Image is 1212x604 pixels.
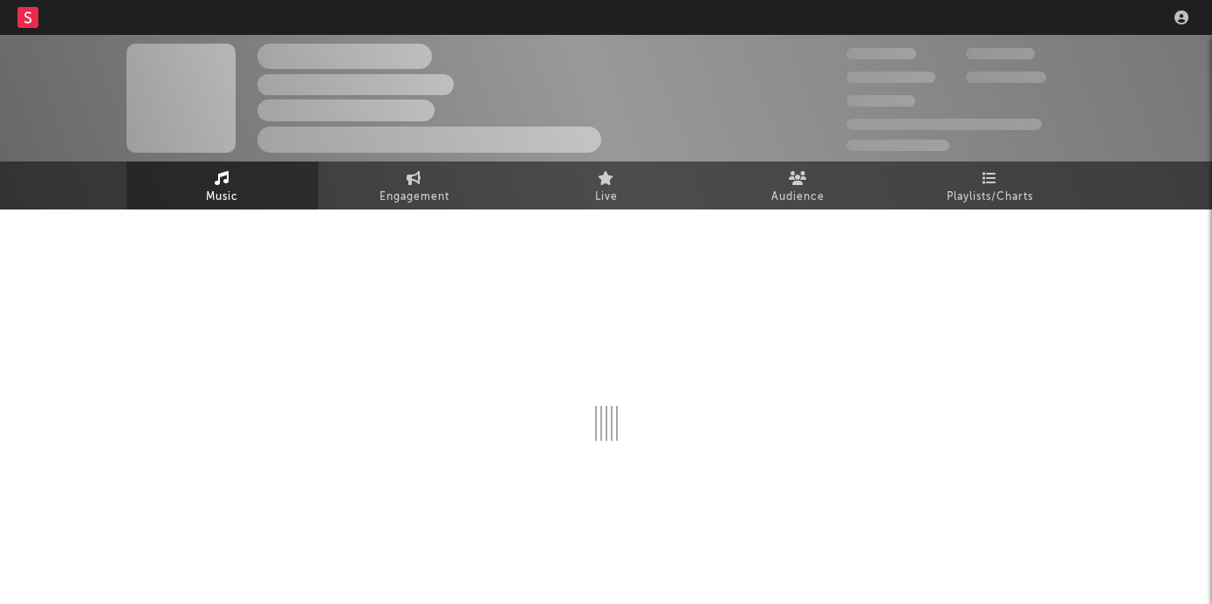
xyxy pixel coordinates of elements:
a: Playlists/Charts [894,161,1086,209]
span: 100,000 [846,95,915,106]
a: Engagement [318,161,510,209]
span: Audience [771,187,825,208]
span: 50,000,000 Monthly Listeners [846,119,1042,130]
a: Live [510,161,702,209]
a: Music [127,161,318,209]
span: Jump Score: 85.0 [846,140,949,151]
span: 1,000,000 [966,72,1046,83]
span: 300,000 [846,48,916,59]
span: 50,000,000 [846,72,935,83]
a: Audience [702,161,894,209]
span: Engagement [380,187,449,208]
span: Live [595,187,618,208]
span: Playlists/Charts [947,187,1033,208]
span: Music [206,187,238,208]
span: 100,000 [966,48,1035,59]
